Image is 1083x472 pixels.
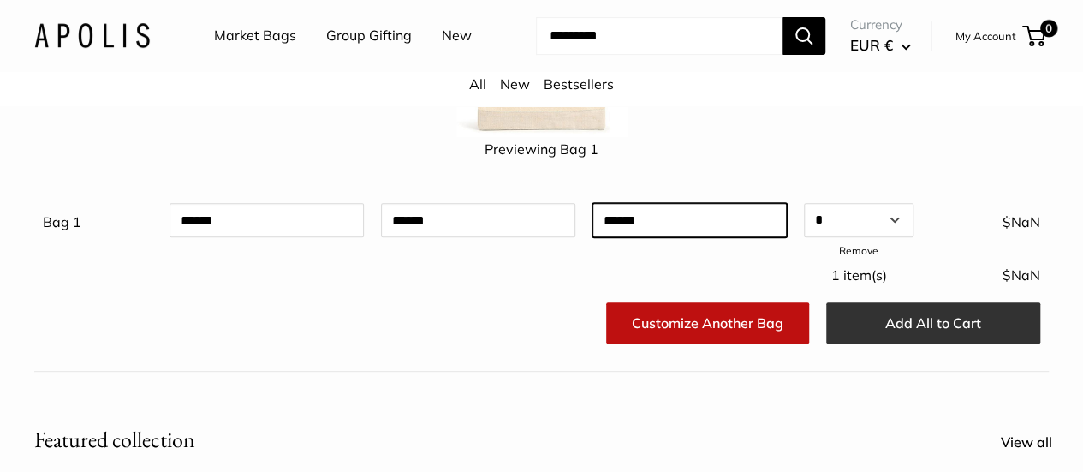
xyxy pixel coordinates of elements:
span: Previewing Bag 1 [485,140,598,158]
span: 0 [1040,20,1057,37]
a: New [442,23,472,49]
div: $NaN [922,203,1049,236]
button: Search [782,17,825,55]
a: Customize Another Bag [606,302,809,344]
a: Group Gifting [326,23,412,49]
button: EUR € [850,32,911,59]
a: View all [1001,430,1071,456]
button: Add All to Cart [826,302,1040,344]
div: Bag 1 [34,203,161,236]
a: Bestsellers [544,75,614,93]
img: Apolis [34,23,150,48]
span: EUR € [850,36,893,54]
a: All [469,75,486,93]
a: Market Bags [214,23,296,49]
span: 1 item(s) [830,266,886,284]
a: 0 [1024,26,1045,46]
iframe: Sign Up via Text for Offers [14,407,183,458]
a: Remove [839,244,878,257]
a: My Account [955,26,1016,46]
a: New [500,75,530,93]
span: Currency [850,13,911,37]
input: Search... [536,17,782,55]
span: $NaN [1003,266,1040,284]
